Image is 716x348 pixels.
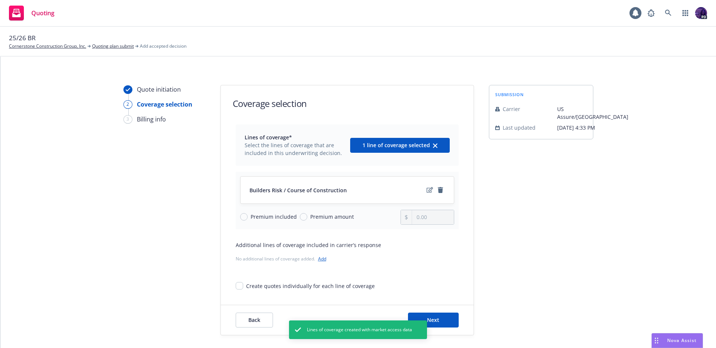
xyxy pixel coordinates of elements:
span: Lines of coverage created with market access data [307,326,412,333]
div: 3 [123,115,132,124]
a: Switch app [678,6,693,20]
button: Back [236,313,273,328]
div: Create quotes individually for each line of coverage [246,282,375,290]
input: Premium amount [300,213,307,221]
span: 1 line of coverage selected [362,142,430,149]
span: Quoting [31,10,54,16]
div: 2 [123,100,132,109]
span: 25/26 BR [9,33,36,43]
div: Billing info [137,115,166,124]
span: [DATE] 4:33 PM [557,124,628,132]
a: Cornerstone Construction Group, Inc. [9,43,86,50]
span: US Assure/[GEOGRAPHIC_DATA] [557,105,628,121]
svg: clear selection [433,143,437,148]
span: Premium included [251,213,297,221]
span: Last updated [503,124,536,132]
span: Back [248,316,260,323]
input: Premium included [240,213,248,221]
button: 1 line of coverage selectedclear selection [350,138,450,153]
div: Drag to move [652,333,661,348]
span: submission [495,91,524,98]
div: Coverage selection [137,100,192,109]
span: Premium amount [310,213,354,221]
span: Add accepted decision [140,43,186,50]
div: Quote initiation [137,85,181,94]
button: Nova Assist [651,333,703,348]
a: Search [661,6,676,20]
input: 0.00 [412,210,453,224]
div: No additional lines of coverage added. [236,255,459,263]
h1: Coverage selection [233,97,307,110]
span: Lines of coverage* [245,133,346,141]
button: Next [408,313,459,328]
span: Nova Assist [667,337,697,344]
div: Additional lines of coverage included in carrier’s response [236,241,459,249]
img: photo [695,7,707,19]
a: Quoting [6,3,57,23]
a: Add [318,256,326,262]
a: edit [425,186,434,194]
a: Report a Bug [644,6,659,20]
span: Builders Risk / Course of Construction [249,186,347,194]
a: remove [436,186,445,194]
span: Next [427,316,439,323]
a: Quoting plan submit [92,43,134,50]
span: Carrier [503,105,520,113]
span: Select the lines of coverage that are included in this underwriting decision. [245,141,346,157]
